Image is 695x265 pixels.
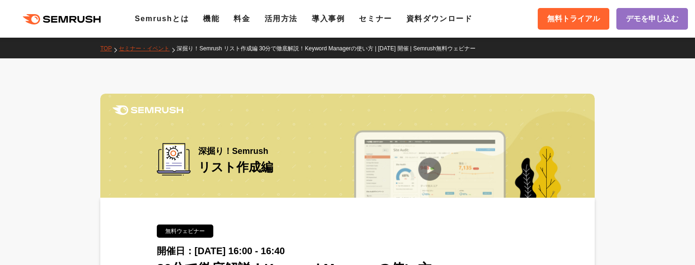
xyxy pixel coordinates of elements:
[100,45,119,52] a: TOP
[626,13,679,25] span: デモを申し込む
[234,15,250,23] a: 料金
[203,15,219,23] a: 機能
[119,45,177,52] a: セミナー・イベント
[157,246,285,256] span: 開催日：[DATE] 16:00 - 16:40
[157,225,213,238] div: 無料ウェビナー
[616,8,688,30] a: デモを申し込む
[359,15,392,23] a: セミナー
[406,15,473,23] a: 資料ダウンロード
[538,8,609,30] a: 無料トライアル
[265,15,298,23] a: 活用方法
[198,143,273,159] span: 深掘り！Semrush
[547,13,600,25] span: 無料トライアル
[113,105,183,115] img: Semrush
[177,45,482,52] a: 深掘り！Semrush リスト作成編 30分で徹底解説！Keyword Managerの使い方 | [DATE] 開催 | Semrush無料ウェビナー
[198,160,273,174] span: リスト作成編
[312,15,345,23] a: 導入事例
[135,15,189,23] a: Semrushとは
